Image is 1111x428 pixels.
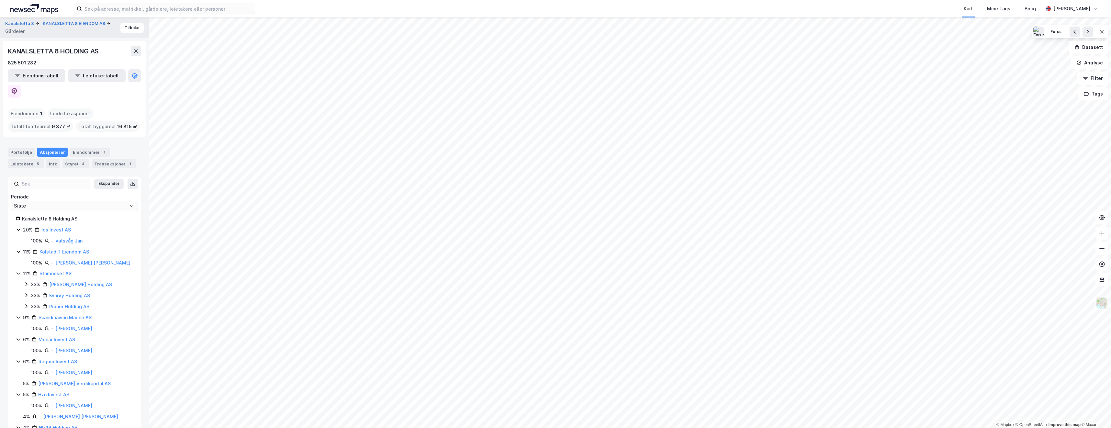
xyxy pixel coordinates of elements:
button: Open [129,203,134,208]
button: Forus [1046,27,1066,37]
div: Eiendommer : [8,108,45,119]
div: - [51,369,53,377]
div: 100% [31,325,42,332]
iframe: Chat Widget [1079,397,1111,428]
div: 33% [31,292,40,299]
div: 1 [127,161,133,167]
div: Totalt byggareal : [76,121,140,132]
div: Kontrollprogram for chat [1079,397,1111,428]
button: Filter [1077,72,1108,85]
input: Søk på adresse, matrikkel, gårdeiere, leietakere eller personer [82,4,255,14]
a: Vatsvåg Jan [55,238,83,243]
div: - [51,347,53,355]
button: Analyse [1071,56,1108,69]
a: Mapbox [996,422,1014,427]
div: - [51,325,53,332]
button: Kanalsletta 8 [5,20,35,27]
a: [PERSON_NAME] Verdikapital AS [38,381,111,386]
div: Portefølje [8,148,35,157]
div: Transaksjoner [92,159,136,168]
div: - [39,413,41,421]
div: 100% [31,347,42,355]
a: Kolstad T Eiendom AS [39,249,89,254]
div: 33% [31,303,40,310]
div: 6% [23,358,30,366]
div: Aksjonærer [37,148,68,157]
div: 100% [31,402,42,410]
span: 9 377 ㎡ [52,123,71,130]
a: OpenStreetMap [1016,422,1047,427]
button: KANALSLETTA 8 EIENDOM AS [43,20,107,27]
span: 1 [89,110,91,118]
div: Leide lokasjoner : [48,108,94,119]
a: Monar Invest AS [39,337,75,342]
div: Totalt tomteareal : [8,121,73,132]
div: Gårdeier [5,28,25,35]
button: Tags [1078,87,1108,100]
span: 1 [40,110,42,118]
div: Bolig [1025,5,1036,13]
a: [PERSON_NAME] [55,326,92,331]
div: Forus [1050,29,1062,35]
div: Kanalsletta 8 Holding AS [22,215,133,223]
a: Hzn Invest AS [38,392,69,397]
a: [PERSON_NAME] Holding AS [49,282,112,287]
a: Scandinavian Marine AS [39,315,92,320]
div: 11% [23,270,31,277]
input: ClearOpen [11,201,138,211]
button: Leietakertabell [68,69,126,82]
a: Pionèr Holding AS [49,304,89,309]
div: 33% [31,281,40,288]
div: - [51,259,53,267]
span: 16 815 ㎡ [117,123,137,130]
a: Ids Invest AS [41,227,71,232]
div: 100% [31,259,42,267]
div: 4% [23,413,30,421]
button: Eiendomstabell [8,69,65,82]
div: Info [46,159,60,168]
div: 100% [31,237,42,245]
div: - [51,237,53,245]
div: Styret [62,159,89,168]
div: 825 501 282 [8,59,36,67]
img: Forus [1033,27,1044,37]
a: [PERSON_NAME] [PERSON_NAME] [55,260,130,265]
div: 5 [35,161,41,167]
div: Kart [964,5,973,13]
div: 11% [23,248,31,256]
div: Periode [11,193,138,201]
div: 1 [101,149,107,155]
div: Mine Tags [987,5,1010,13]
div: 5% [23,391,29,399]
input: Søk [19,179,90,189]
button: Tilbake [120,23,144,33]
a: Regom Invest AS [39,359,77,364]
img: logo.a4113a55bc3d86da70a041830d287a7e.svg [10,4,58,14]
div: 100% [31,369,42,377]
a: [PERSON_NAME] [55,370,92,375]
button: Ekspander [94,179,124,189]
div: KANALSLETTA 8 HOLDING AS [8,46,100,56]
div: 4 [80,161,86,167]
div: Leietakere [8,159,44,168]
div: 5% [23,380,29,388]
div: 9% [23,314,30,321]
a: Kvarøy Holding AS [49,293,90,298]
a: [PERSON_NAME] [PERSON_NAME] [43,414,118,419]
div: 6% [23,336,30,344]
a: [PERSON_NAME] [55,348,92,353]
div: Eiendommer [70,148,110,157]
button: Datasett [1069,41,1108,54]
img: Z [1096,297,1108,309]
a: Improve this map [1049,422,1081,427]
a: [PERSON_NAME] [55,403,92,408]
div: - [51,402,53,410]
div: 20% [23,226,33,234]
div: [PERSON_NAME] [1053,5,1090,13]
a: Stamneset AS [39,271,72,276]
